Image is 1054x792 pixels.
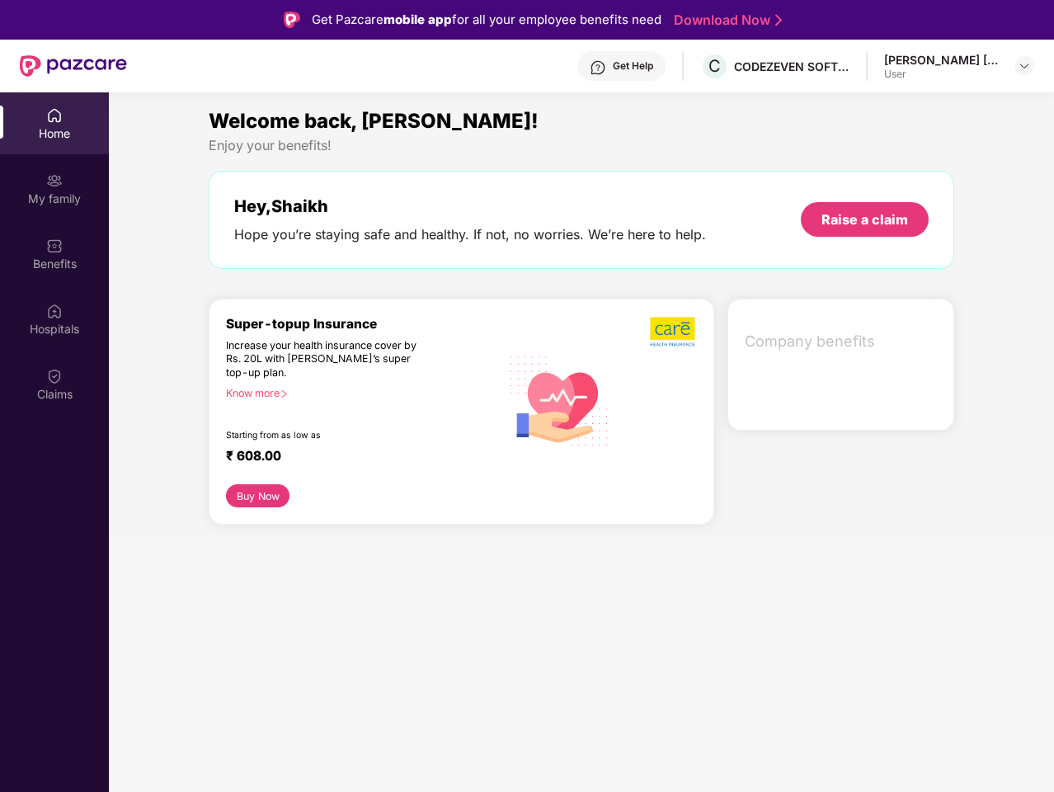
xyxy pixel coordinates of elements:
[209,109,539,133] span: Welcome back, [PERSON_NAME]!
[590,59,606,76] img: svg+xml;base64,PHN2ZyBpZD0iSGVscC0zMngzMiIgeG1sbnM9Imh0dHA6Ly93d3cudzMub3JnLzIwMDAvc3ZnIiB3aWR0aD...
[613,59,653,73] div: Get Help
[501,340,619,460] img: svg+xml;base64,PHN2ZyB4bWxucz0iaHR0cDovL3d3dy53My5vcmcvMjAwMC9zdmciIHhtbG5zOnhsaW5rPSJodHRwOi8vd3...
[209,137,954,154] div: Enjoy your benefits!
[312,10,661,30] div: Get Pazcare for all your employee benefits need
[775,12,782,29] img: Stroke
[20,55,127,77] img: New Pazcare Logo
[46,303,63,319] img: svg+xml;base64,PHN2ZyBpZD0iSG9zcGl0YWxzIiB4bWxucz0iaHR0cDovL3d3dy53My5vcmcvMjAwMC9zdmciIHdpZHRoPS...
[1005,726,1016,738] span: close
[226,387,491,398] div: Know more
[46,172,63,189] img: svg+xml;base64,PHN2ZyB3aWR0aD0iMjAiIGhlaWdodD0iMjAiIHZpZXdCb3g9IjAgMCAyMCAyMCIgZmlsbD0ibm9uZSIgeG...
[226,316,501,332] div: Super-topup Insurance
[226,430,431,441] div: Starting from as low as
[745,330,940,353] span: Company benefits
[280,389,289,398] span: right
[741,723,760,742] span: close-circle
[46,107,63,124] img: svg+xml;base64,PHN2ZyBpZD0iSG9tZSIgeG1sbnM9Imh0dHA6Ly93d3cudzMub3JnLzIwMDAvc3ZnIiB3aWR0aD0iMjAiIG...
[46,238,63,254] img: svg+xml;base64,PHN2ZyBpZD0iQmVuZWZpdHMiIHhtbG5zPSJodHRwOi8vd3d3LnczLm9yZy8yMDAwL3N2ZyIgd2lkdGg9Ij...
[674,12,777,29] a: Download Now
[821,210,908,229] div: Raise a claim
[234,226,706,243] div: Hope you’re staying safe and healthy. If not, no worries. We’re here to help.
[735,320,953,363] div: Company benefits
[734,59,849,74] div: CODEZEVEN SOFTWARE PRIVATE LIMITED
[650,316,697,347] img: b5dec4f62d2307b9de63beb79f102df3.png
[226,484,289,507] button: Buy Now
[708,56,721,76] span: C
[226,339,430,380] div: Increase your health insurance cover by Rs. 20L with [PERSON_NAME]’s super top-up plan.
[284,12,300,28] img: Logo
[234,196,706,216] div: Hey, Shaikh
[226,448,484,468] div: ₹ 608.00
[884,52,1000,68] div: [PERSON_NAME] [PERSON_NAME] Aga [PERSON_NAME]
[777,723,1014,742] div: Request aborted
[46,368,63,384] img: svg+xml;base64,PHN2ZyBpZD0iQ2xhaW0iIHhtbG5zPSJodHRwOi8vd3d3LnczLm9yZy8yMDAwL3N2ZyIgd2lkdGg9IjIwIi...
[884,68,1000,81] div: User
[1018,59,1031,73] img: svg+xml;base64,PHN2ZyBpZD0iRHJvcGRvd24tMzJ4MzIiIHhtbG5zPSJodHRwOi8vd3d3LnczLm9yZy8yMDAwL3N2ZyIgd2...
[383,12,452,27] strong: mobile app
